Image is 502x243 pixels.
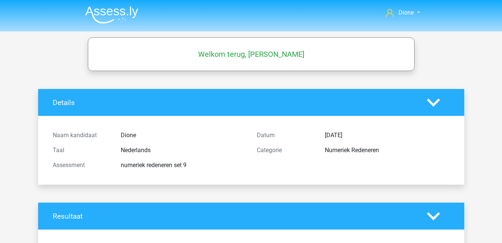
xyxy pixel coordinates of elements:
div: numeriek redeneren set 9 [115,161,251,170]
div: Naam kandidaat [47,131,115,140]
div: Taal [47,146,115,155]
img: Assessly [85,6,138,24]
div: Categorie [251,146,319,155]
h4: Resultaat [53,212,416,221]
div: Numeriek Redeneren [319,146,455,155]
h5: Welkom terug, [PERSON_NAME] [92,50,411,59]
div: Assessment [47,161,115,170]
a: Dione [383,8,423,17]
div: [DATE] [319,131,455,140]
span: Dione [398,9,414,16]
div: Nederlands [115,146,251,155]
div: Datum [251,131,319,140]
div: Dione [115,131,251,140]
h4: Details [53,98,416,107]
